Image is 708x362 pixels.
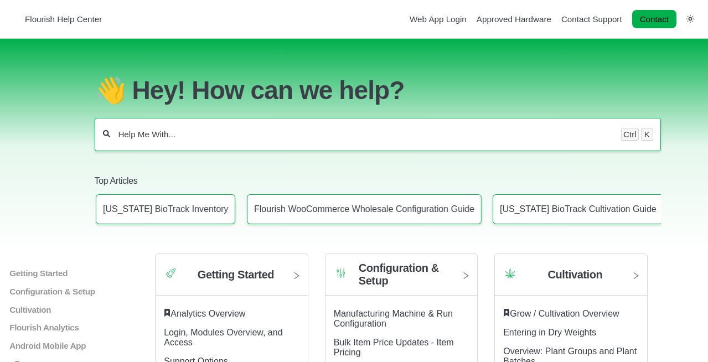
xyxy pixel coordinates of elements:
[547,268,602,281] h2: Cultivation
[503,309,510,317] svg: Featured
[641,128,653,141] kbd: K
[25,14,102,24] span: Flourish Help Center
[8,341,119,350] a: Android Mobile App
[164,266,178,280] img: Category icon
[164,309,299,319] div: ​
[503,266,517,280] img: Category icon
[334,309,453,328] a: Manufacturing Machine & Run Configuration article
[156,262,307,296] a: Category icon Getting Started
[686,14,694,23] a: Switch dark mode setting
[334,266,348,280] img: Category icon
[198,268,274,281] h2: Getting Started
[510,309,619,318] a: Grow / Cultivation Overview article
[164,328,282,347] a: Login, Modules Overview, and Access article
[410,14,467,24] a: Web App Login navigation item
[103,204,228,214] p: [US_STATE] BioTrack Inventory
[254,204,474,214] p: Flourish WooCommerce Wholesale Configuration Guide
[621,128,639,141] kbd: Ctrl
[503,328,596,337] a: Entering in Dry Weights article
[164,309,170,317] svg: Featured
[95,175,661,187] h2: Top Articles
[96,194,235,224] a: Article: Connecticut BioTrack Inventory
[14,12,19,27] img: Flourish Help Center Logo
[629,12,679,27] li: Contact desktop
[14,12,102,27] a: Flourish Help Center
[117,129,614,140] input: Help Me With...
[247,194,482,224] a: Article: Flourish WooCommerce Wholesale Configuration Guide
[359,262,452,287] h2: Configuration & Setup
[8,287,119,296] a: Configuration & Setup
[561,14,622,24] a: Contact Support navigation item
[95,158,661,231] section: Top Articles
[621,128,653,141] div: Keyboard shortcut for search
[500,204,656,214] p: [US_STATE] BioTrack Cultivation Guide
[8,268,119,278] a: Getting Started
[503,309,639,319] div: ​
[632,10,676,28] a: Contact
[95,75,661,105] h1: 👋 Hey! How can we help?
[334,338,454,357] a: Bulk Item Price Updates - Item Pricing article
[170,309,245,318] a: Analytics Overview article
[495,262,647,296] a: Category icon Cultivation
[8,304,119,314] a: Cultivation
[325,262,477,296] a: Category icon Configuration & Setup
[477,14,551,24] a: Approved Hardware navigation item
[8,323,119,332] a: Flourish Analytics
[493,194,663,224] a: Article: Connecticut BioTrack Cultivation Guide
